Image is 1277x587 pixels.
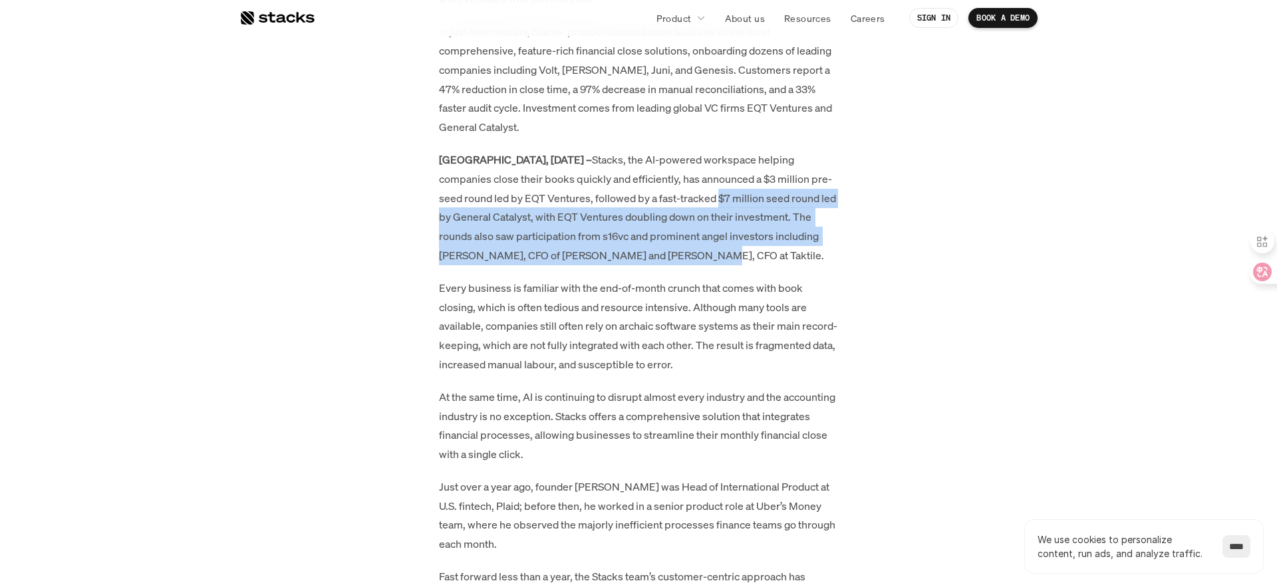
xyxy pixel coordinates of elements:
p: Resources [784,11,831,25]
p: SIGN IN [917,13,951,23]
a: SIGN IN [909,8,959,28]
p: About us [725,11,765,25]
a: About us [717,6,773,30]
p: Product [656,11,692,25]
p: Every business is familiar with the end-of-month crunch that comes with book closing, which is of... [439,279,838,374]
a: BOOK A DEMO [968,8,1038,28]
p: We use cookies to personalize content, run ads, and analyze traffic. [1038,532,1209,560]
strong: [GEOGRAPHIC_DATA], [DATE] – [439,152,592,167]
a: Privacy Policy [157,253,215,263]
p: BOOK A DEMO [976,13,1030,23]
p: Just over a year ago, founder [PERSON_NAME] was Head of International Product at U.S. fintech, Pl... [439,477,838,554]
p: In just nine months, Stacks’ product-focused team built one of the most comprehensive, feature-ri... [439,22,838,137]
a: Careers [843,6,893,30]
p: At the same time, AI is continuing to disrupt almost every industry and the accounting industry i... [439,388,838,464]
p: Careers [851,11,885,25]
p: Stacks, the AI-powered workspace helping companies close their books quickly and efficiently, has... [439,150,838,265]
a: Resources [776,6,839,30]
